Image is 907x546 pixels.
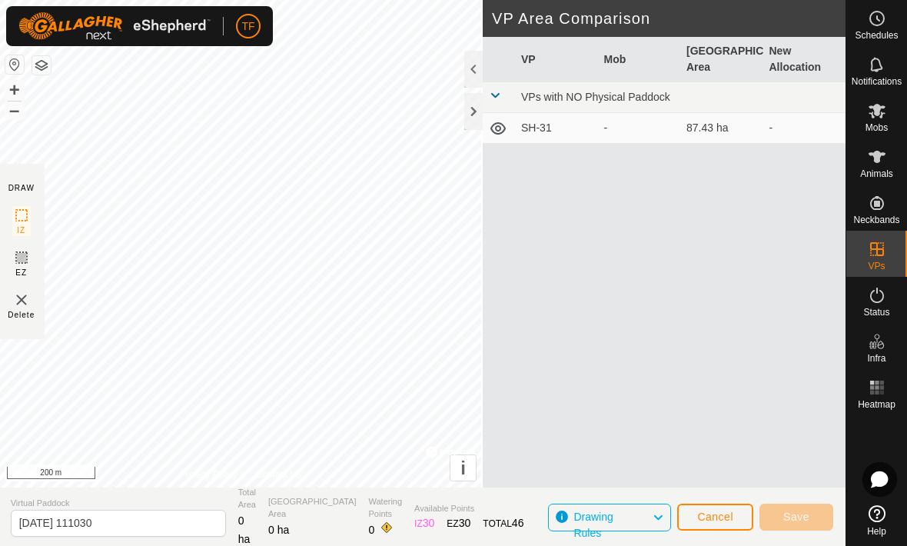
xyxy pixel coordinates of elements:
span: Neckbands [853,215,899,225]
div: EZ [447,515,470,531]
button: Save [759,504,833,531]
span: Status [863,308,889,317]
td: - [763,113,846,144]
span: Available Points [414,502,523,515]
button: – [5,101,24,119]
span: Schedules [855,31,898,40]
span: Save [783,511,809,523]
span: Mobs [865,123,888,132]
th: Mob [598,37,681,82]
th: [GEOGRAPHIC_DATA] Area [680,37,763,82]
a: Help [846,499,907,542]
span: Virtual Paddock [11,497,226,510]
button: i [450,455,476,481]
div: DRAW [8,182,35,194]
button: + [5,81,24,99]
span: Animals [860,169,893,178]
span: VPs with NO Physical Paddock [521,91,670,103]
span: Drawing Rules [573,511,613,539]
span: IZ [17,225,25,236]
h2: VP Area Comparison [492,9,846,28]
button: Cancel [677,504,753,531]
span: Total Area [238,486,256,511]
th: New Allocation [763,37,846,82]
span: 30 [423,517,435,529]
div: TOTAL [483,515,523,531]
span: [GEOGRAPHIC_DATA] Area [268,495,357,521]
span: 30 [459,517,471,529]
td: 87.43 ha [680,113,763,144]
span: 0 ha [268,524,289,536]
a: Privacy Policy [180,468,238,481]
span: TF [241,18,254,35]
span: Watering Points [369,495,403,521]
span: i [460,458,466,478]
span: Heatmap [858,400,895,409]
th: VP [515,37,598,82]
span: Notifications [852,77,902,86]
div: IZ [414,515,434,531]
span: 0 [369,524,375,536]
img: Gallagher Logo [18,12,211,40]
button: Reset Map [5,55,24,74]
span: Cancel [697,511,733,523]
div: - [604,120,675,136]
span: VPs [868,261,885,271]
span: EZ [15,267,27,278]
td: SH-31 [515,113,598,144]
span: Help [867,527,886,536]
span: 46 [512,517,524,529]
span: Infra [867,354,885,363]
span: Delete [8,309,35,321]
span: 0 ha [238,514,251,545]
a: Contact Us [256,468,301,481]
button: Map Layers [32,56,51,75]
img: VP [12,291,31,309]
